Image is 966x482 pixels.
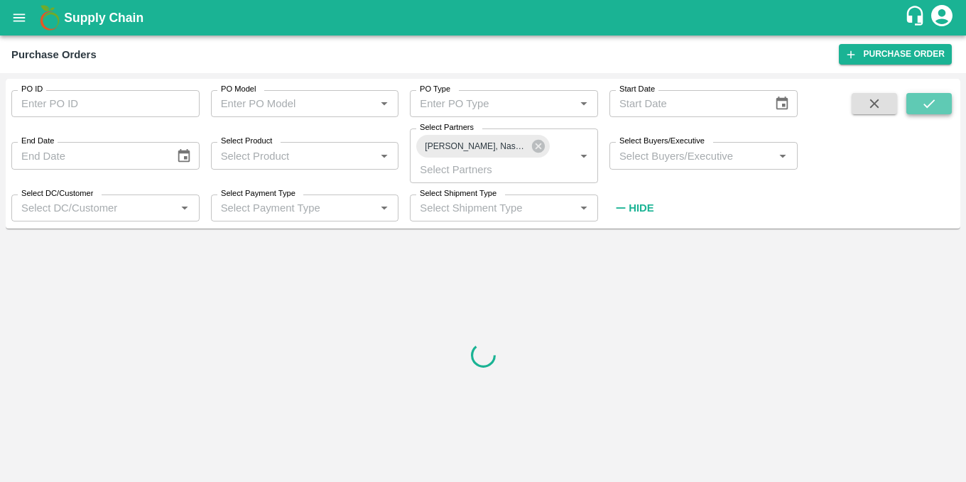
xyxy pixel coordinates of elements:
button: Open [575,147,593,165]
button: Open [375,199,394,217]
button: Choose date [769,90,796,117]
span: [PERSON_NAME], Nashik-9923949470 [416,139,535,154]
button: Hide [609,196,658,220]
button: Choose date [170,143,197,170]
label: Select Buyers/Executive [619,136,705,147]
div: customer-support [904,5,929,31]
button: Open [575,199,593,217]
button: open drawer [3,1,36,34]
input: Start Date [609,90,763,117]
button: Open [375,147,394,165]
input: Enter PO ID [11,90,200,117]
label: PO ID [21,84,43,95]
label: PO Model [221,84,256,95]
a: Supply Chain [64,8,904,28]
button: Open [575,94,593,113]
label: PO Type [420,84,450,95]
input: Enter PO Model [215,94,371,113]
img: logo [36,4,64,32]
input: Select Buyers/Executive [614,146,770,165]
input: Select DC/Customer [16,199,172,217]
input: Select Payment Type [215,199,353,217]
input: Select Shipment Type [414,199,552,217]
label: Select Product [221,136,272,147]
input: End Date [11,142,165,169]
label: Start Date [619,84,655,95]
div: account of current user [929,3,955,33]
input: Select Partners [414,160,552,178]
label: End Date [21,136,54,147]
button: Open [175,199,194,217]
div: Purchase Orders [11,45,97,64]
div: [PERSON_NAME], Nashik-9923949470 [416,135,550,158]
label: Select Shipment Type [420,188,496,199]
b: Supply Chain [64,11,143,25]
label: Select DC/Customer [21,188,93,199]
label: Select Payment Type [221,188,295,199]
input: Enter PO Type [414,94,570,113]
button: Open [375,94,394,113]
strong: Hide [629,202,653,214]
label: Select Partners [420,122,474,133]
button: Open [774,147,792,165]
a: Purchase Order [839,44,952,65]
input: Select Product [215,146,371,165]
